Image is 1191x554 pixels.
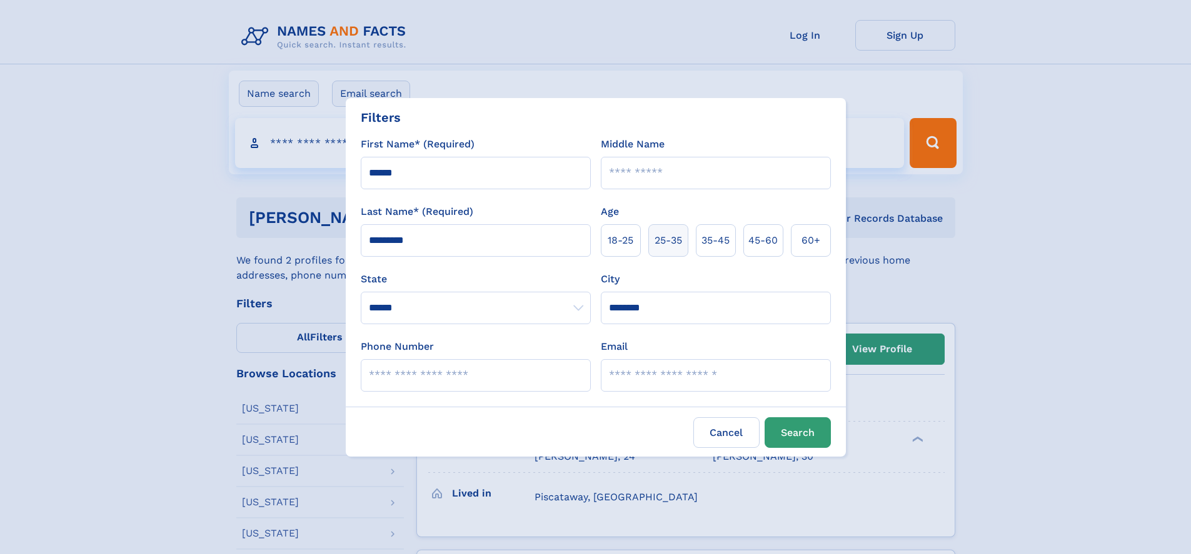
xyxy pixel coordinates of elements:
[748,233,778,248] span: 45‑60
[361,108,401,127] div: Filters
[655,233,682,248] span: 25‑35
[361,339,434,354] label: Phone Number
[601,137,665,152] label: Middle Name
[608,233,633,248] span: 18‑25
[701,233,730,248] span: 35‑45
[601,339,628,354] label: Email
[802,233,820,248] span: 60+
[361,204,473,219] label: Last Name* (Required)
[361,137,475,152] label: First Name* (Required)
[601,204,619,219] label: Age
[601,272,620,287] label: City
[361,272,591,287] label: State
[765,417,831,448] button: Search
[693,417,760,448] label: Cancel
